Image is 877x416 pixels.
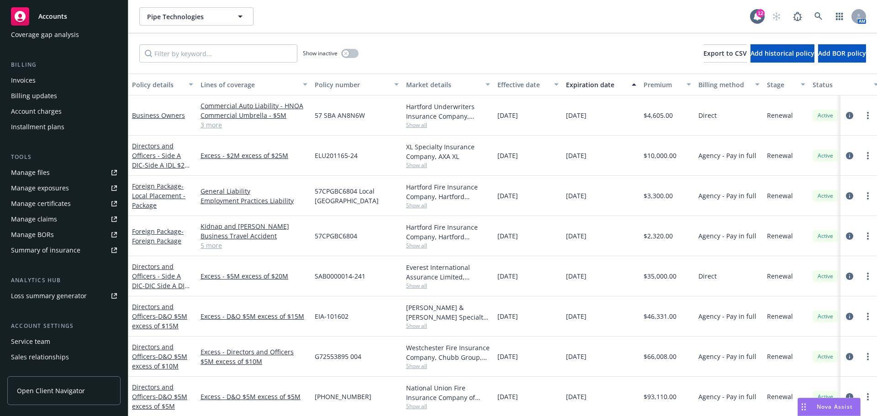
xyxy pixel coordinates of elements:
span: 57 SBA AN8N6W [315,111,365,120]
span: Renewal [767,151,793,160]
a: circleInformation [844,190,855,201]
span: Active [816,232,835,240]
a: Service team [7,334,121,349]
div: Policy number [315,80,389,90]
span: [DATE] [566,151,586,160]
button: Billing method [695,74,763,95]
span: [DATE] [566,231,586,241]
span: Agency - Pay in full [698,392,756,401]
span: Add historical policy [750,49,814,58]
div: Manage certificates [11,196,71,211]
span: [DATE] [566,392,586,401]
div: Market details [406,80,480,90]
button: Add BOR policy [818,44,866,63]
button: Policy number [311,74,402,95]
span: Renewal [767,231,793,241]
a: Excess - D&O $5M excess of $15M [201,311,307,321]
a: Employment Practices Liability [201,196,307,205]
span: [DATE] [497,271,518,281]
span: [DATE] [497,151,518,160]
a: Report a Bug [788,7,807,26]
a: circleInformation [844,391,855,402]
span: Open Client Navigator [17,386,85,395]
div: Coverage gap analysis [11,27,79,42]
a: Start snowing [767,7,786,26]
a: Coverage gap analysis [7,27,121,42]
button: Lines of coverage [197,74,311,95]
a: Invoices [7,73,121,88]
div: Billing updates [11,89,57,103]
div: Policy details [132,80,183,90]
div: Analytics hub [7,276,121,285]
span: [DATE] [566,271,586,281]
span: [DATE] [566,191,586,200]
span: 57CPGBC6804 [315,231,357,241]
div: Stage [767,80,795,90]
a: Excess - $5M excess of $20M [201,271,307,281]
span: Direct [698,271,717,281]
span: Export to CSV [703,49,747,58]
span: $3,300.00 [644,191,673,200]
span: Show all [406,121,490,129]
span: Active [816,312,835,321]
span: Show all [406,362,490,370]
div: Effective date [497,80,549,90]
a: Manage files [7,165,121,180]
a: Manage BORs [7,227,121,242]
span: Show all [406,402,490,410]
a: circleInformation [844,150,855,161]
a: Installment plans [7,120,121,134]
a: circleInformation [844,110,855,121]
div: Billing method [698,80,750,90]
div: Hartford Underwriters Insurance Company, Hartford Insurance Group [406,102,490,121]
div: Tools [7,153,121,162]
a: more [862,190,873,201]
span: Agency - Pay in full [698,151,756,160]
a: more [862,271,873,282]
span: $35,000.00 [644,271,676,281]
div: Manage BORs [11,227,54,242]
span: [DATE] [497,111,518,120]
span: Show inactive [303,49,338,57]
span: Active [816,192,835,200]
a: Foreign Package [132,227,184,245]
span: [PHONE_NUMBER] [315,392,371,401]
button: Add historical policy [750,44,814,63]
span: 57CPGBC6804 Local [GEOGRAPHIC_DATA] [315,186,399,205]
span: [DATE] [497,352,518,361]
span: Agency - Pay in full [698,352,756,361]
div: Invoices [11,73,36,88]
div: Hartford Fire Insurance Company, Hartford Insurance Group [406,222,490,242]
a: Directors and Officers [132,302,187,330]
span: [DATE] [497,392,518,401]
span: Show all [406,282,490,290]
span: $46,331.00 [644,311,676,321]
button: Export to CSV [703,44,747,63]
div: Drag to move [798,398,809,416]
div: Billing [7,60,121,69]
a: Directors and Officers [132,342,187,370]
span: Agency - Pay in full [698,231,756,241]
button: Policy details [128,74,197,95]
a: 5 more [201,241,307,250]
a: circleInformation [844,311,855,322]
div: National Union Fire Insurance Company of [GEOGRAPHIC_DATA], [GEOGRAPHIC_DATA], AIG, CRC Group [406,383,490,402]
span: Renewal [767,392,793,401]
a: more [862,150,873,161]
span: Show all [406,322,490,330]
button: Stage [763,74,809,95]
div: Lines of coverage [201,80,297,90]
div: XL Specialty Insurance Company, AXA XL [406,142,490,161]
span: $2,320.00 [644,231,673,241]
span: [DATE] [566,111,586,120]
a: Manage exposures [7,181,121,195]
span: Renewal [767,311,793,321]
div: Loss summary generator [11,289,87,303]
input: Filter by keyword... [139,44,297,63]
a: Commercial Auto Liability - HNOA [201,101,307,111]
span: G72553895 004 [315,352,361,361]
span: Show all [406,242,490,249]
a: General Liability [201,186,307,196]
button: Nova Assist [798,398,861,416]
